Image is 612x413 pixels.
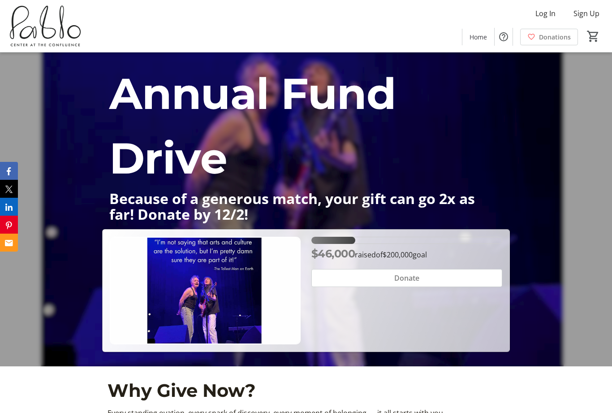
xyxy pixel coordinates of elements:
[311,247,355,260] span: $46,000
[462,29,494,45] a: Home
[528,6,563,21] button: Log In
[383,250,413,260] span: $200,000
[470,32,487,42] span: Home
[5,4,85,48] img: Pablo Center's Logo
[394,273,419,283] span: Donate
[311,237,502,244] div: 23% of fundraising goal reached
[109,67,396,184] span: Annual Fund Drive
[109,191,503,222] p: Because of a generous match, your gift can go 2x as far! Donate by 12/2!
[535,8,556,19] span: Log In
[573,8,599,19] span: Sign Up
[566,6,607,21] button: Sign Up
[585,28,601,44] button: Cart
[108,379,256,401] span: Why Give Now?
[110,237,301,344] img: Campaign CTA Media Photo
[495,28,513,46] button: Help
[520,29,578,45] a: Donations
[311,269,502,287] button: Donate
[311,246,427,262] p: raised of goal
[539,32,571,42] span: Donations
